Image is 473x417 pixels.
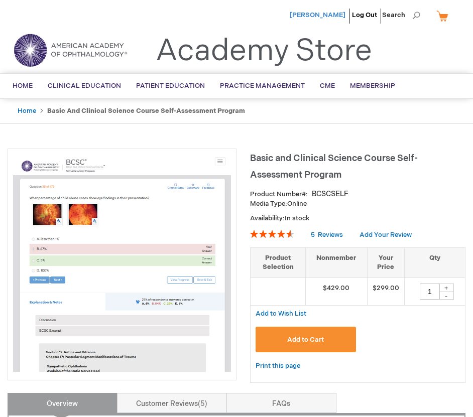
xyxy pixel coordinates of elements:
a: Academy Store [156,33,372,69]
button: Add to Cart [256,327,356,352]
a: 5 Reviews [311,231,344,239]
div: - [439,292,454,300]
th: Your Price [367,247,404,277]
a: Print this page [256,360,300,372]
span: 5 [198,399,207,408]
input: Qty [420,284,440,300]
div: 92% [250,230,294,238]
span: Search [382,5,420,25]
th: Product Selection [251,247,305,277]
th: Nonmember [305,247,367,277]
a: Add to Wish List [256,309,306,318]
strong: Product Number [250,190,308,198]
span: Reviews [318,231,343,239]
td: $429.00 [305,277,367,305]
img: Basic and Clinical Science Course Self-Assessment Program [13,154,231,372]
span: Basic and Clinical Science Course Self-Assessment Program [250,153,418,180]
div: + [439,284,454,292]
span: 5 [311,231,315,239]
a: Customer Reviews5 [117,393,227,413]
span: Add to Wish List [256,310,306,318]
strong: Basic and Clinical Science Course Self-Assessment Program [47,107,245,115]
td: $299.00 [367,277,404,305]
th: Qty [404,247,465,277]
span: Add to Cart [287,336,324,344]
span: CME [320,82,335,90]
span: In stock [285,214,309,222]
p: Availability: [250,214,465,223]
span: Home [13,82,33,90]
span: Membership [350,82,395,90]
a: Add Your Review [360,231,412,239]
a: Home [18,107,36,115]
p: Online [250,199,465,209]
a: Overview [8,393,117,413]
a: FAQs [226,393,336,413]
strong: Media Type: [250,200,287,208]
a: [PERSON_NAME] [290,11,345,19]
a: Log Out [352,11,377,19]
div: BCSCSELF [312,189,348,199]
